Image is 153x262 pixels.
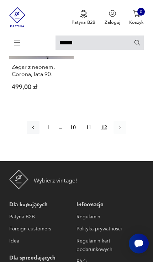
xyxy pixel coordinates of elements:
img: Ikona medalu [80,10,87,18]
button: 10 [67,121,79,134]
p: Wybierz vintage! [34,176,77,185]
button: Szukaj [134,39,141,46]
a: Patyna B2B [9,213,74,221]
button: 0Koszyk [129,10,144,26]
button: Patyna B2B [72,10,95,26]
a: Polityka prywatności [76,225,141,233]
p: Zaloguj [105,19,120,26]
button: 1 [42,121,55,134]
button: 11 [82,121,95,134]
p: Patyna B2B [72,19,95,26]
a: Ikona medaluPatyna B2B [72,10,95,26]
button: 12 [98,121,111,134]
p: Informacje [76,201,141,209]
a: Regulamin kart podarunkowych [76,237,141,254]
a: Foreign customers [9,225,74,233]
img: Patyna - sklep z meblami i dekoracjami vintage [9,170,28,189]
div: 0 [137,8,145,16]
p: Koszyk [129,19,144,26]
p: Dla kupujących [9,201,74,209]
a: Idea [9,237,74,245]
img: Ikona koszyka [133,10,140,17]
img: Ikonka użytkownika [109,10,116,17]
iframe: Smartsupp widget button [129,234,149,253]
button: Zaloguj [105,10,120,26]
p: 499,00 zł [12,85,71,90]
a: Regulamin [76,213,141,221]
h3: Zegar z neonem, Corona, lata 90. [12,64,71,78]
